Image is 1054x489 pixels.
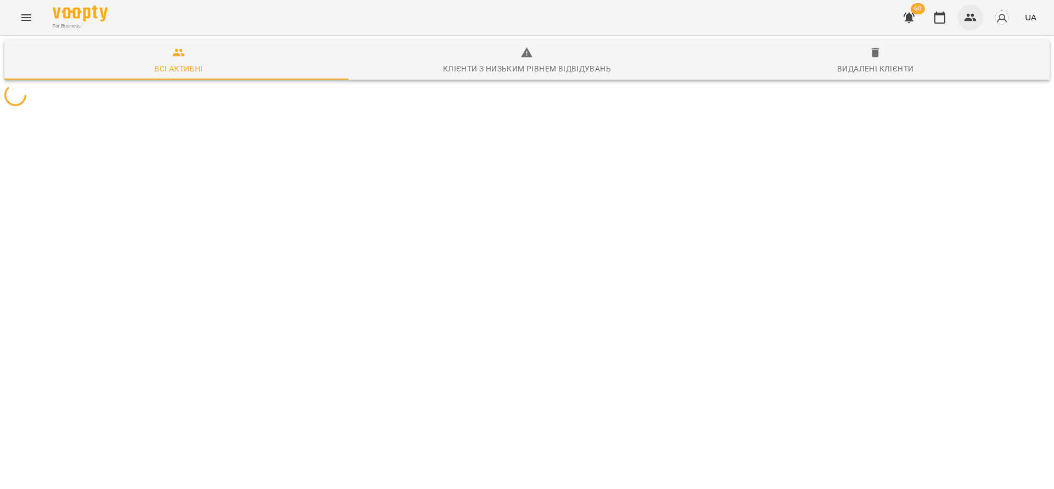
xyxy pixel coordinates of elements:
button: Menu [13,4,40,31]
button: UA [1021,7,1041,27]
span: For Business [53,23,108,30]
span: 60 [911,3,925,14]
div: Всі активні [154,62,203,75]
div: Клієнти з низьким рівнем відвідувань [443,62,611,75]
span: UA [1025,12,1036,23]
img: avatar_s.png [994,10,1010,25]
img: Voopty Logo [53,5,108,21]
div: Видалені клієнти [837,62,913,75]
